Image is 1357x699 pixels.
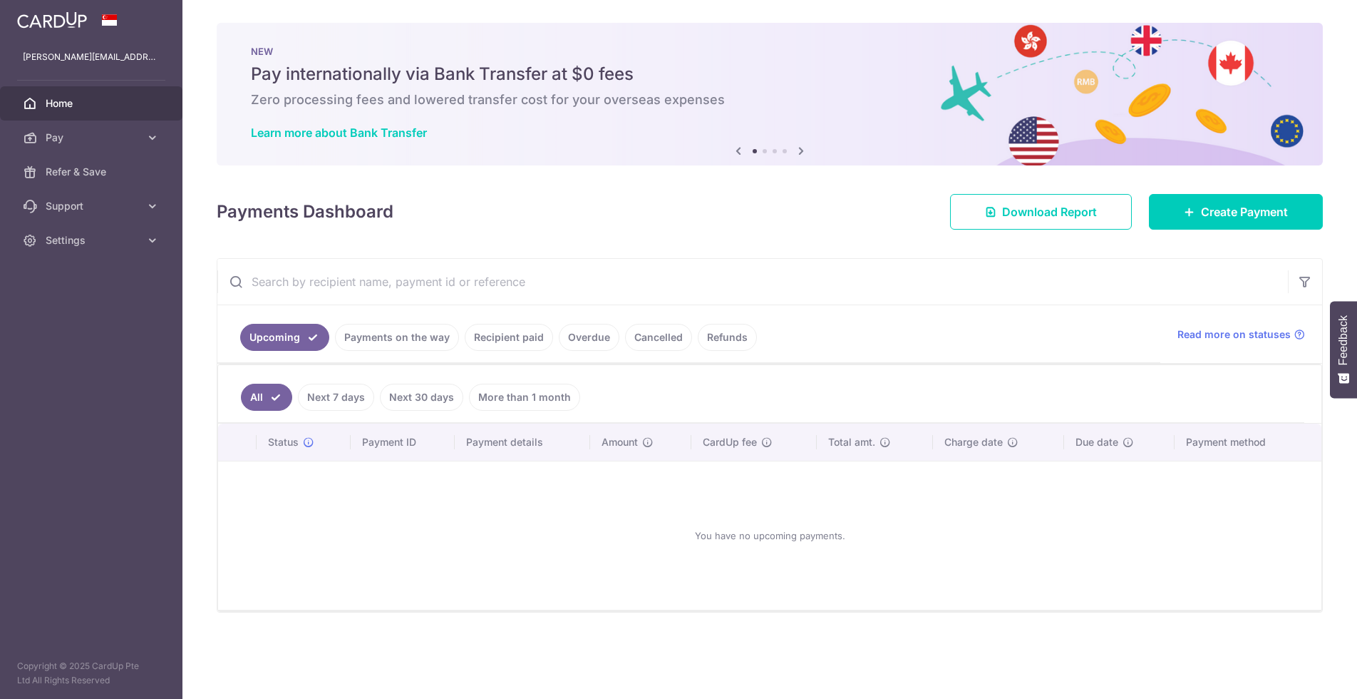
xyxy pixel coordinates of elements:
a: Next 30 days [380,384,463,411]
img: Bank transfer banner [217,23,1323,165]
img: CardUp [17,11,87,29]
span: Read more on statuses [1177,327,1291,342]
span: Total amt. [828,435,875,449]
th: Payment ID [351,424,455,461]
a: All [241,384,292,411]
span: Status [268,435,299,449]
a: Upcoming [240,324,329,351]
h5: Pay internationally via Bank Transfer at $0 fees [251,63,1289,86]
input: Search by recipient name, payment id or reference [217,259,1288,305]
span: CardUp fee [703,435,757,449]
a: Download Report [950,194,1132,230]
a: Recipient paid [465,324,553,351]
a: Next 7 days [298,384,374,411]
a: Create Payment [1149,194,1323,230]
a: Payments on the way [335,324,459,351]
h6: Zero processing fees and lowered transfer cost for your overseas expenses [251,91,1289,108]
a: Overdue [559,324,619,351]
h4: Payments Dashboard [217,199,393,225]
span: Amount [602,435,638,449]
p: NEW [251,46,1289,57]
span: Download Report [1002,203,1097,220]
span: Settings [46,233,140,248]
span: Create Payment [1201,203,1288,220]
span: Feedback [1337,315,1350,365]
th: Payment details [455,424,590,461]
a: Cancelled [625,324,692,351]
span: Home [46,96,140,111]
span: Due date [1075,435,1118,449]
span: Support [46,199,140,213]
span: Charge date [944,435,1003,449]
p: [PERSON_NAME][EMAIL_ADDRESS][DOMAIN_NAME] [23,50,160,64]
a: Refunds [698,324,757,351]
a: More than 1 month [469,384,580,411]
button: Feedback - Show survey [1330,301,1357,398]
a: Read more on statuses [1177,327,1305,342]
th: Payment method [1175,424,1321,461]
div: You have no upcoming payments. [235,473,1304,598]
span: Pay [46,131,140,145]
a: Learn more about Bank Transfer [251,126,427,140]
span: Refer & Save [46,165,140,179]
